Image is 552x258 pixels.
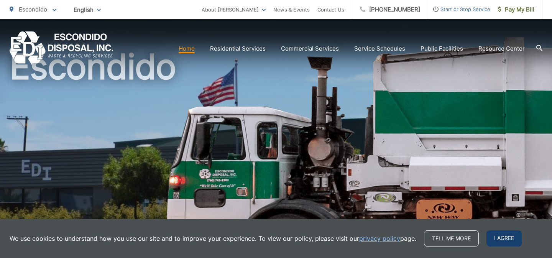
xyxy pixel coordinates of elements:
span: Escondido [19,6,47,13]
p: We use cookies to understand how you use our site and to improve your experience. To view our pol... [10,234,416,243]
a: Resource Center [478,44,525,53]
a: Contact Us [317,5,344,14]
a: Residential Services [210,44,266,53]
span: English [68,3,107,16]
a: privacy policy [359,234,400,243]
a: EDCD logo. Return to the homepage. [10,31,113,66]
a: Service Schedules [354,44,405,53]
span: Pay My Bill [498,5,534,14]
a: About [PERSON_NAME] [202,5,266,14]
a: Public Facilities [421,44,463,53]
a: Tell me more [424,230,479,246]
a: News & Events [273,5,310,14]
span: I agree [486,230,522,246]
a: Commercial Services [281,44,339,53]
a: Home [179,44,195,53]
